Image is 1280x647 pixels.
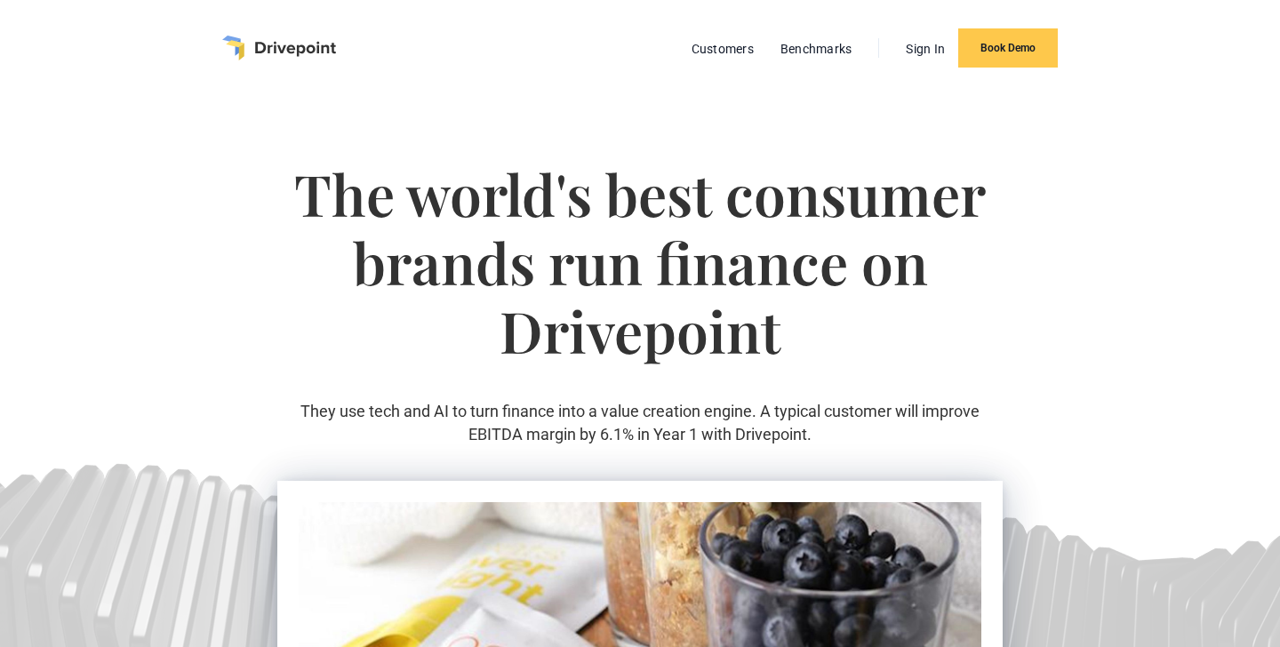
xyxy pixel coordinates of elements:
h1: The world's best consumer brands run finance on Drivepoint [277,160,1003,400]
p: They use tech and AI to turn finance into a value creation engine. A typical customer will improv... [277,400,1003,444]
a: Sign In [897,37,954,60]
a: Customers [683,37,763,60]
a: Book Demo [958,28,1058,68]
a: home [222,36,336,60]
a: Benchmarks [772,37,861,60]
